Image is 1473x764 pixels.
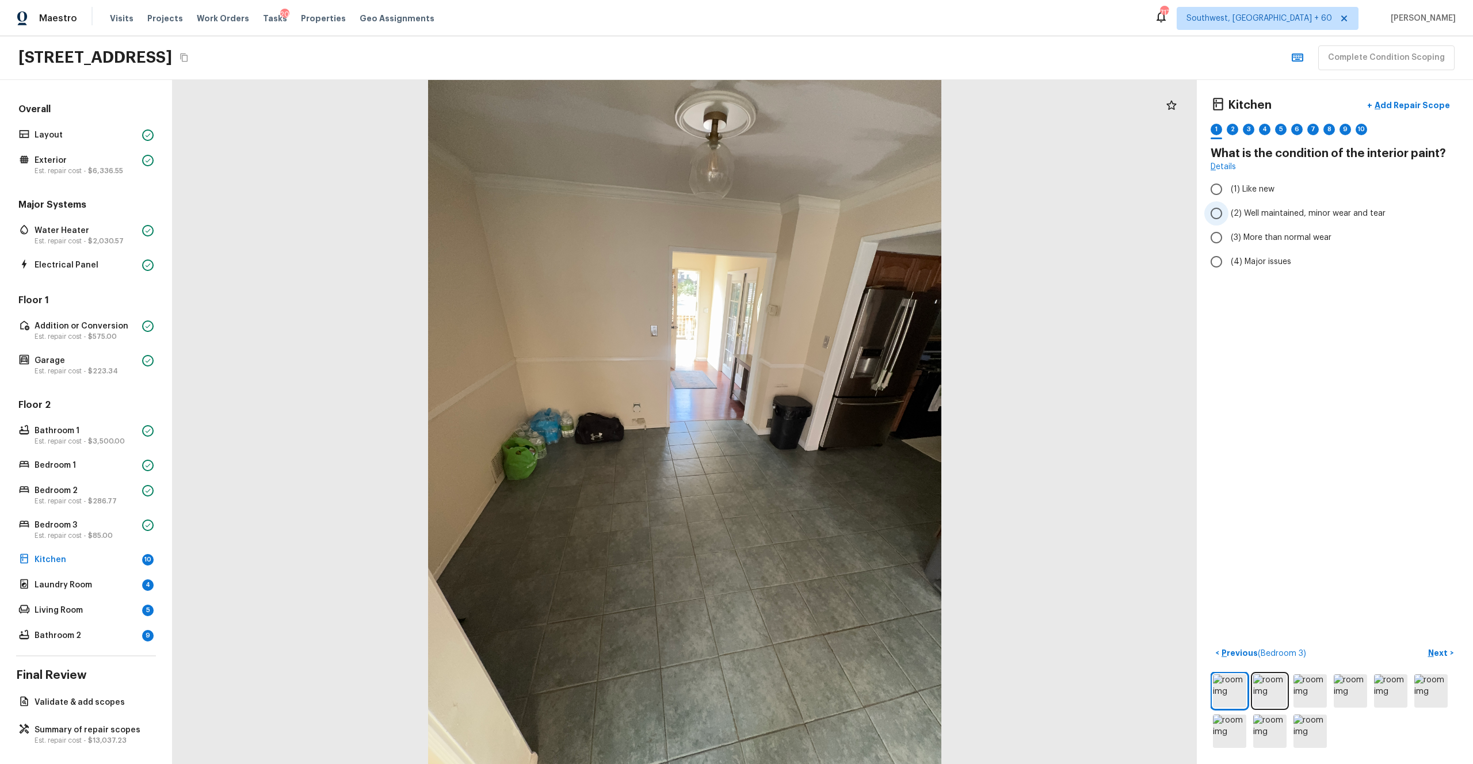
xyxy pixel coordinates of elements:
div: 4 [1259,124,1270,135]
img: room img [1213,674,1246,708]
h5: Major Systems [16,198,156,213]
span: (4) Major issues [1231,256,1291,268]
p: Bedroom 2 [35,485,138,496]
h4: Kitchen [1228,98,1272,113]
span: $13,037.23 [88,737,127,744]
img: room img [1253,715,1287,748]
div: 10 [1356,124,1367,135]
div: 10 [142,554,154,566]
h5: Floor 2 [16,399,156,414]
p: Addition or Conversion [35,320,138,332]
span: Southwest, [GEOGRAPHIC_DATA] + 60 [1186,13,1332,24]
p: Est. repair cost - [35,496,138,506]
p: Bathroom 2 [35,630,138,641]
button: +Add Repair Scope [1358,94,1459,117]
h5: Floor 1 [16,294,156,309]
p: Est. repair cost - [35,531,138,540]
div: 8 [1323,124,1335,135]
span: $85.00 [88,532,113,539]
img: room img [1213,715,1246,748]
p: Est. repair cost - [35,166,138,175]
p: Kitchen [35,554,138,566]
span: Projects [147,13,183,24]
p: Next [1428,647,1450,659]
span: (1) Like new [1231,184,1274,195]
div: 717 [1160,7,1168,18]
img: room img [1374,674,1407,708]
span: $3,500.00 [88,438,125,445]
div: 3 [1243,124,1254,135]
span: (3) More than normal wear [1231,232,1331,243]
p: Bedroom 1 [35,460,138,471]
h2: [STREET_ADDRESS] [18,47,172,68]
span: $2,030.57 [88,238,124,245]
p: Est. repair cost - [35,437,138,446]
p: Living Room [35,605,138,616]
div: 4 [142,579,154,591]
div: 9 [1340,124,1351,135]
h4: What is the condition of the interior paint? [1211,146,1459,161]
span: Tasks [263,14,287,22]
span: $6,336.55 [88,167,123,174]
p: Electrical Panel [35,259,138,271]
p: Bedroom 3 [35,519,138,531]
p: Laundry Room [35,579,138,591]
span: [PERSON_NAME] [1386,13,1456,24]
span: Work Orders [197,13,249,24]
span: Geo Assignments [360,13,434,24]
button: Copy Address [177,50,192,65]
div: 7 [1307,124,1319,135]
div: 1 [1211,124,1222,135]
span: Maestro [39,13,77,24]
span: $575.00 [88,333,117,340]
p: Est. repair cost - [35,366,138,376]
img: room img [1414,674,1448,708]
div: 6 [1291,124,1303,135]
span: Properties [301,13,346,24]
button: Next> [1422,644,1459,663]
p: Garage [35,355,138,366]
p: Exterior [35,155,138,166]
span: $286.77 [88,498,117,505]
p: Water Heater [35,225,138,236]
span: ( Bedroom 3 ) [1258,650,1306,658]
span: (2) Well maintained, minor wear and tear [1231,208,1386,219]
p: Est. repair cost - [35,736,149,745]
p: Summary of repair scopes [35,724,149,736]
a: Details [1211,161,1236,173]
h4: Final Review [16,668,156,683]
button: <Previous(Bedroom 3) [1211,644,1311,663]
img: room img [1334,674,1367,708]
p: Est. repair cost - [35,236,138,246]
p: Previous [1219,647,1306,659]
img: room img [1253,674,1287,708]
div: 5 [142,605,154,616]
div: 2 [1227,124,1238,135]
p: Layout [35,129,138,141]
p: Add Repair Scope [1372,100,1450,111]
p: Bathroom 1 [35,425,138,437]
div: 5 [1275,124,1287,135]
p: Est. repair cost - [35,332,138,341]
div: 9 [142,630,154,641]
img: room img [1293,674,1327,708]
img: room img [1293,715,1327,748]
div: 20 [280,9,289,20]
span: Visits [110,13,133,24]
p: Validate & add scopes [35,697,149,708]
span: $223.34 [88,368,118,375]
h5: Overall [16,103,156,118]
